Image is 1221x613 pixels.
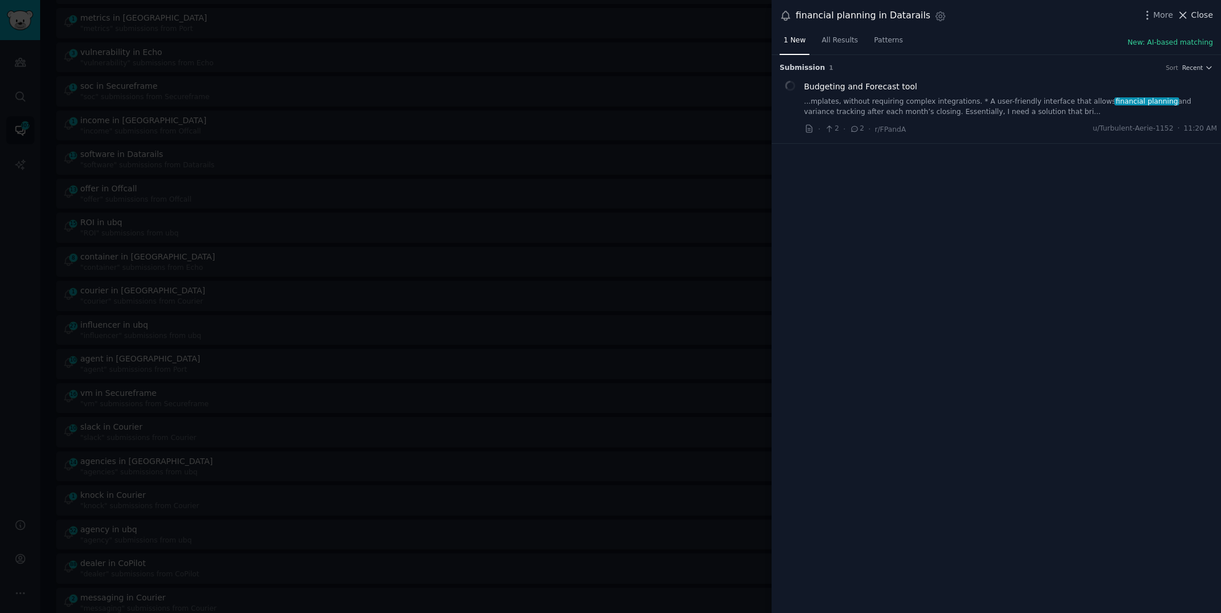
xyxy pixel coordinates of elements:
[1153,9,1173,21] span: More
[1166,64,1179,72] div: Sort
[821,36,858,46] span: All Results
[1182,64,1213,72] button: Recent
[875,125,906,133] span: r/FPandA
[868,123,871,135] span: ·
[1184,124,1217,134] span: 11:20 AM
[818,123,820,135] span: ·
[824,124,839,134] span: 2
[784,36,805,46] span: 1 New
[874,36,903,46] span: Patterns
[1191,9,1213,21] span: Close
[804,81,917,93] a: Budgeting and Forecast tool
[1177,124,1180,134] span: ·
[843,123,846,135] span: ·
[780,32,809,55] a: 1 New
[817,32,862,55] a: All Results
[1141,9,1173,21] button: More
[1093,124,1173,134] span: u/Turbulent-Aerie-1152
[1128,38,1213,48] button: New: AI-based matching
[870,32,907,55] a: Patterns
[1114,97,1179,105] span: financial planning
[1182,64,1203,72] span: Recent
[829,64,833,71] span: 1
[1177,9,1213,21] button: Close
[850,124,864,134] span: 2
[804,97,1218,117] a: ...mplates, without requiring complex integrations. * A user-friendly interface that allowsfinanc...
[796,9,930,23] div: financial planning in Datarails
[780,63,825,73] span: Submission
